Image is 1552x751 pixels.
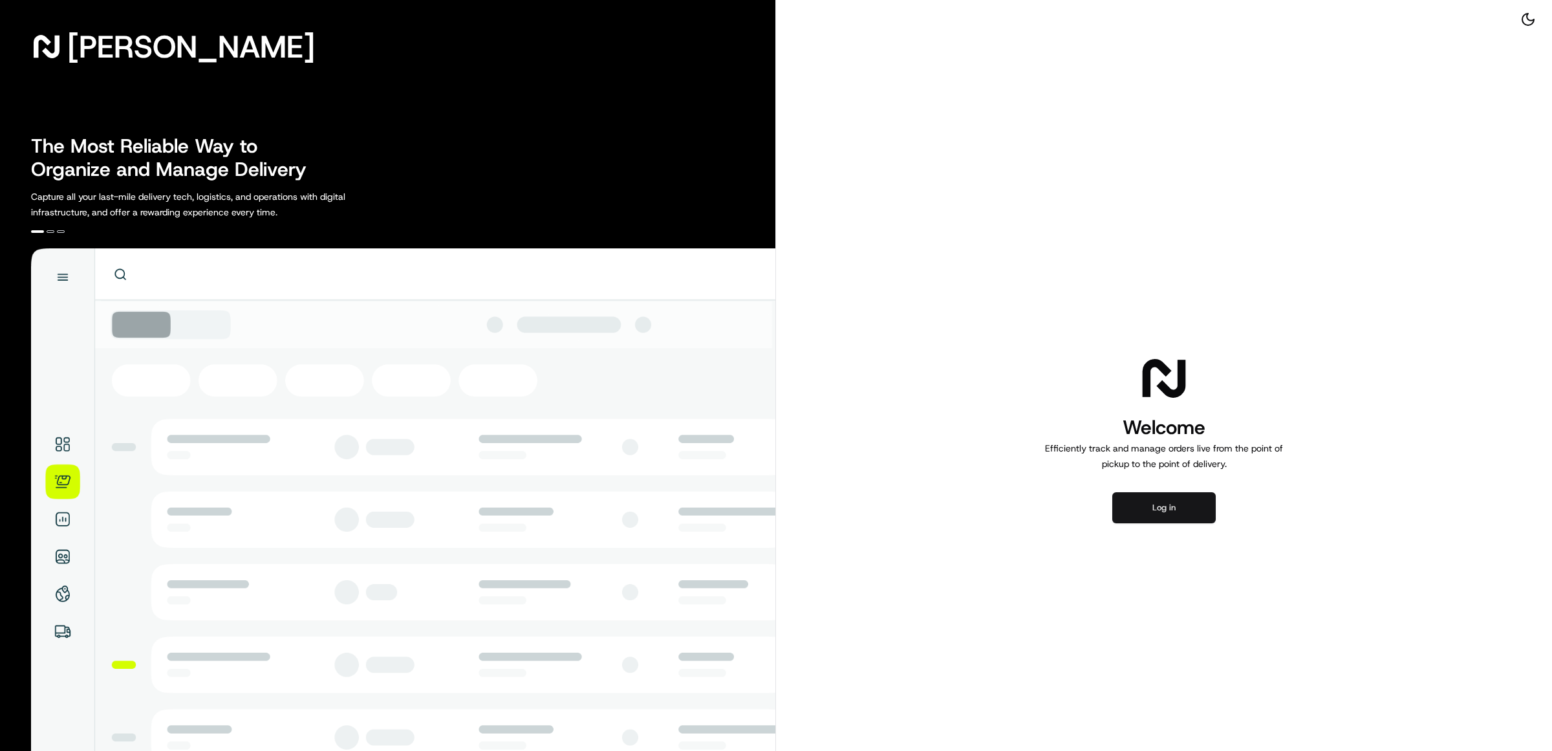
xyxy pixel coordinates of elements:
[31,189,404,220] p: Capture all your last-mile delivery tech, logistics, and operations with digital infrastructure, ...
[67,34,315,60] span: [PERSON_NAME]
[1112,492,1216,523] button: Log in
[31,135,321,181] h2: The Most Reliable Way to Organize and Manage Delivery
[1040,415,1288,441] h1: Welcome
[1040,441,1288,472] p: Efficiently track and manage orders live from the point of pickup to the point of delivery.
